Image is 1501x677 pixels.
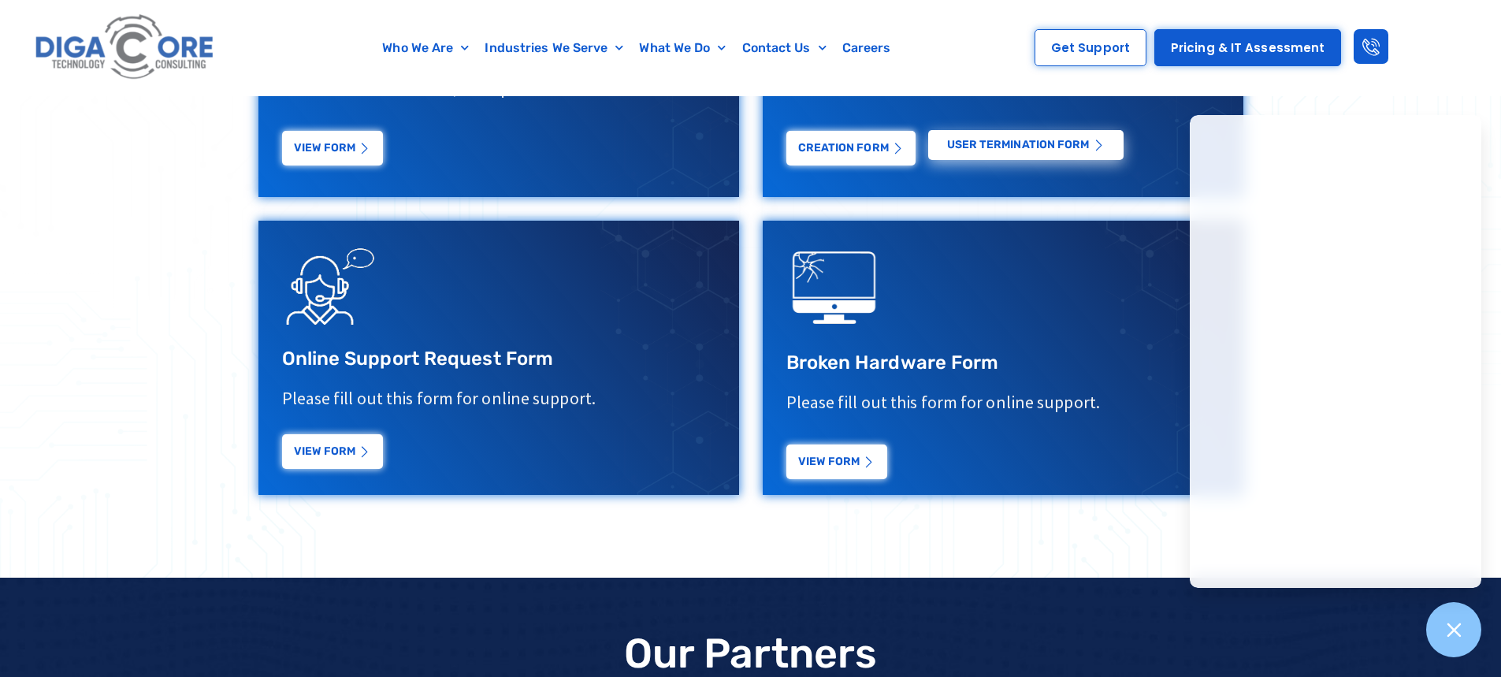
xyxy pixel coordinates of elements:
[947,139,1090,151] span: USER Termination Form
[1190,115,1481,588] iframe: Chatgenie Messenger
[295,30,979,66] nav: Menu
[786,445,887,479] a: View Form
[631,30,734,66] a: What We Do
[374,30,477,66] a: Who We Are
[786,351,1220,375] h3: Broken Hardware Form
[477,30,631,66] a: Industries We Serve
[282,131,383,166] a: View Form
[734,30,834,66] a: Contact Us
[282,236,377,331] img: Support Request Icon
[1171,42,1325,54] span: Pricing & IT Assessment
[786,131,916,166] a: Creation Form
[928,130,1124,160] a: USER Termination Form
[834,30,899,66] a: Careers
[786,391,1220,414] p: Please fill out this form for online support.
[282,437,383,472] a: View Form
[282,387,715,410] p: Please fill out this form for online support.
[1035,29,1146,66] a: Get Support
[282,347,715,371] h3: Online Support Request Form
[31,8,220,87] img: Digacore logo 1
[1154,29,1341,66] a: Pricing & IT Assessment
[786,240,881,335] img: digacore technology consulting
[1051,42,1130,54] span: Get Support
